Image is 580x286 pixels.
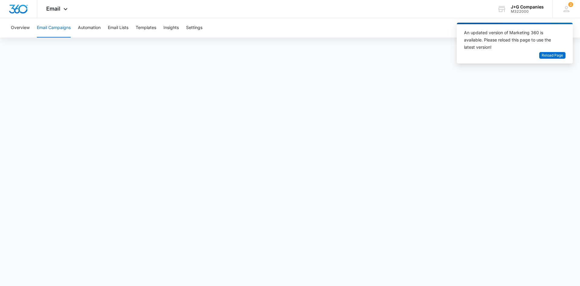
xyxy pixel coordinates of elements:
button: Automation [78,18,101,38]
button: Reload Page [539,52,565,59]
button: Email Campaigns [37,18,71,38]
span: 2 [568,2,573,7]
span: Reload Page [542,53,563,58]
button: Insights [163,18,179,38]
button: Templates [136,18,156,38]
div: An updated version of Marketing 360 is available. Please reload this page to use the latest version! [464,29,558,51]
button: Settings [186,18,202,38]
button: Overview [11,18,30,38]
div: account id [511,9,544,14]
button: Email Lists [108,18,128,38]
div: notifications count [568,2,573,7]
span: Email [46,5,60,12]
div: account name [511,5,544,9]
